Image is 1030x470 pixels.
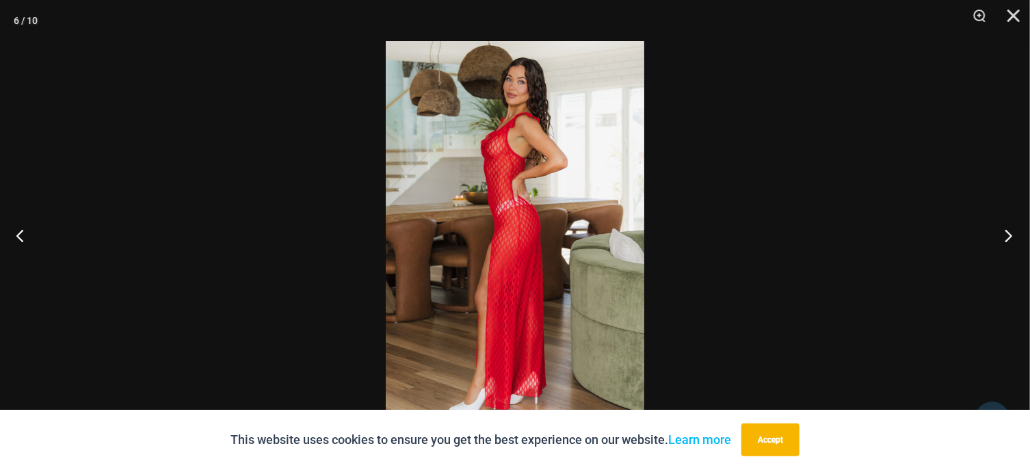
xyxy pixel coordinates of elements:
a: Learn more [668,432,731,447]
button: Accept [741,423,800,456]
button: Next [979,201,1030,270]
p: This website uses cookies to ensure you get the best experience on our website. [230,430,731,450]
img: Sometimes Red 587 Dress 03 [386,41,644,429]
div: 6 / 10 [14,10,38,31]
